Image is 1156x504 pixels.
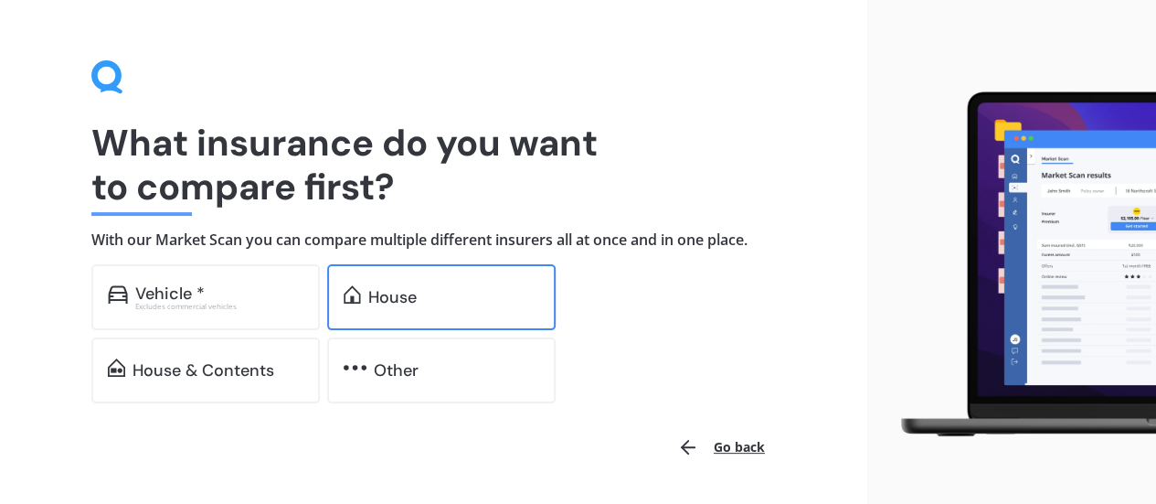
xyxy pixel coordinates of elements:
[374,361,419,380] div: Other
[344,359,366,377] img: other.81dba5aafe580aa69f38.svg
[91,121,776,209] h1: What insurance do you want to compare first?
[368,288,417,306] div: House
[108,359,125,377] img: home-and-contents.b802091223b8502ef2dd.svg
[666,425,776,469] button: Go back
[135,303,303,310] div: Excludes commercial vehicles
[91,231,776,250] h4: With our Market Scan you can compare multiple different insurers all at once and in one place.
[882,84,1156,445] img: laptop.webp
[133,361,274,380] div: House & Contents
[344,285,361,304] img: home.91c183c226a05b4dc763.svg
[135,284,205,303] div: Vehicle *
[108,285,128,304] img: car.f15378c7a67c060ca3f3.svg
